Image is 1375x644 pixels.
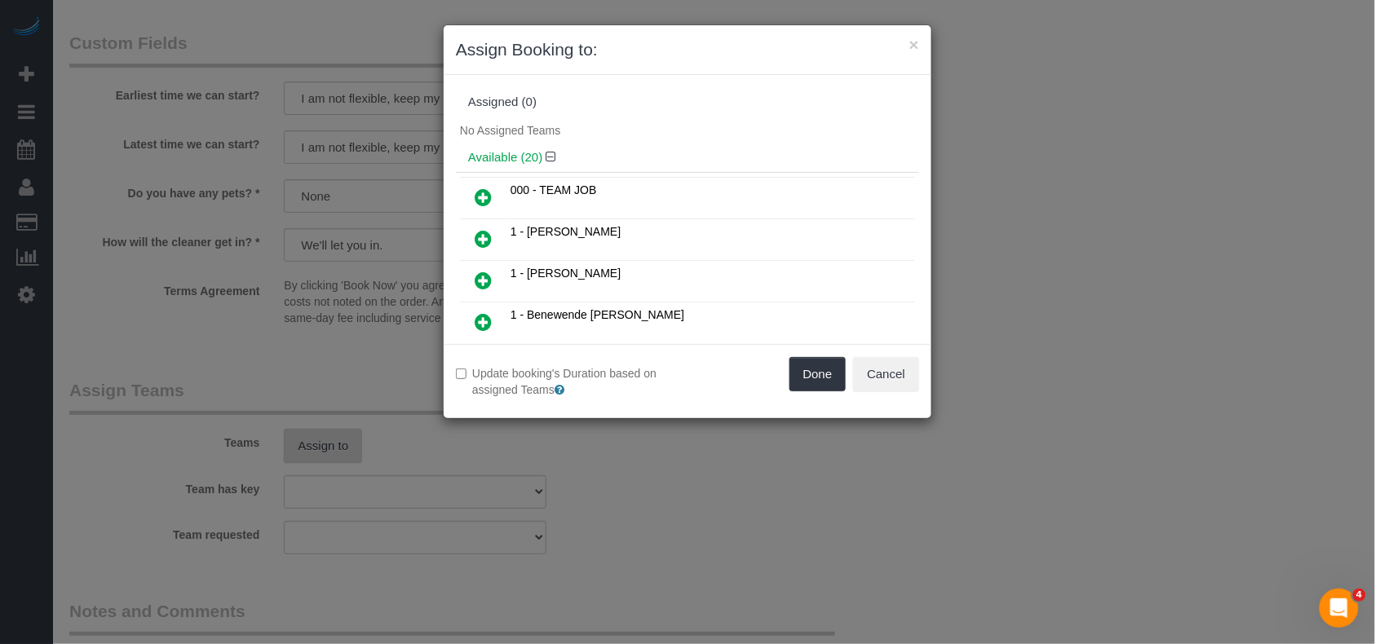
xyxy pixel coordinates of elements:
span: 1 - Benewende [PERSON_NAME] [511,308,684,321]
button: × [909,36,919,53]
span: 1 - [PERSON_NAME] [511,267,621,280]
span: 1 - [PERSON_NAME] [511,225,621,238]
span: No Assigned Teams [460,124,560,137]
iframe: Intercom live chat [1320,589,1359,628]
label: Update booking's Duration based on assigned Teams [456,365,675,398]
div: Assigned (0) [468,95,907,109]
h3: Assign Booking to: [456,37,919,62]
button: Cancel [853,357,919,391]
span: 000 - TEAM JOB [511,183,597,196]
h4: Available (20) [468,151,907,165]
button: Done [789,357,847,391]
input: Update booking's Duration based on assigned Teams [456,368,466,379]
span: 4 [1353,589,1366,602]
